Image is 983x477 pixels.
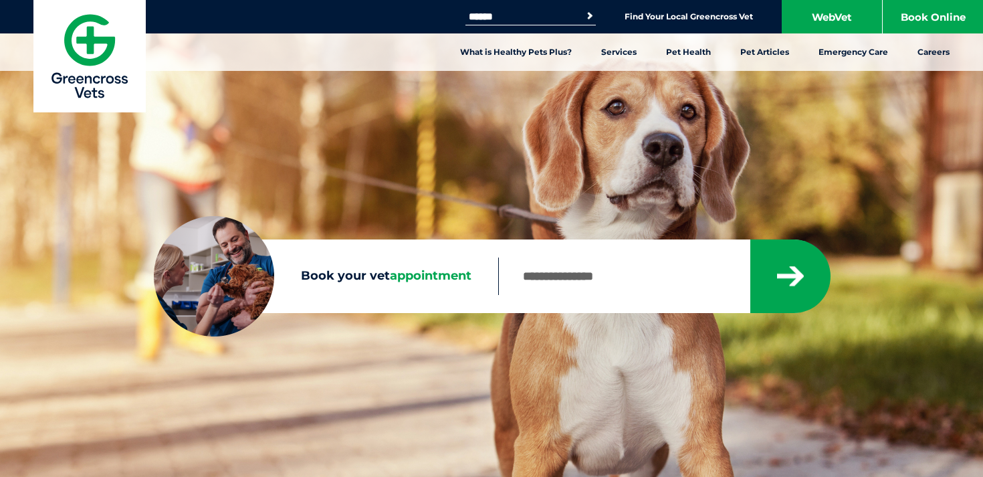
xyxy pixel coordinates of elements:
span: appointment [390,268,471,283]
a: Find Your Local Greencross Vet [625,11,753,22]
a: Services [586,33,651,71]
button: Search [583,9,596,23]
a: Emergency Care [804,33,903,71]
a: What is Healthy Pets Plus? [445,33,586,71]
a: Pet Health [651,33,726,71]
a: Careers [903,33,964,71]
a: Pet Articles [726,33,804,71]
label: Book your vet [154,266,498,286]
